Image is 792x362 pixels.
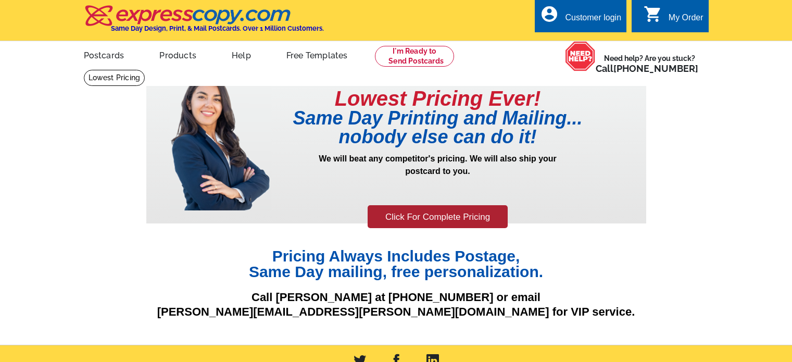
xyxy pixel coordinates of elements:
h1: Pricing Always Includes Postage, Same Day mailing, free personalization. [146,248,646,280]
h4: Same Day Design, Print, & Mail Postcards. Over 1 Million Customers. [111,24,324,32]
h1: Same Day Printing and Mailing... nobody else can do it! [271,109,605,146]
h1: Lowest Pricing Ever! [271,88,605,109]
i: account_circle [540,5,559,23]
span: Call [596,63,698,74]
div: My Order [669,13,703,28]
a: account_circle Customer login [540,11,621,24]
i: shopping_cart [644,5,662,23]
a: Postcards [67,42,141,67]
span: Need help? Are you stuck? [596,53,703,74]
img: help [565,41,596,71]
a: Help [215,42,268,67]
p: Call [PERSON_NAME] at [PHONE_NUMBER] or email [PERSON_NAME][EMAIL_ADDRESS][PERSON_NAME][DOMAIN_NA... [146,290,646,320]
div: Customer login [565,13,621,28]
a: Free Templates [270,42,364,67]
a: shopping_cart My Order [644,11,703,24]
p: We will beat any competitor's pricing. We will also ship your postcard to you. [271,153,605,204]
a: Same Day Design, Print, & Mail Postcards. Over 1 Million Customers. [84,13,324,32]
a: Click For Complete Pricing [368,205,508,229]
a: [PHONE_NUMBER] [613,63,698,74]
a: Products [143,42,213,67]
img: prepricing-girl.png [170,69,271,210]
